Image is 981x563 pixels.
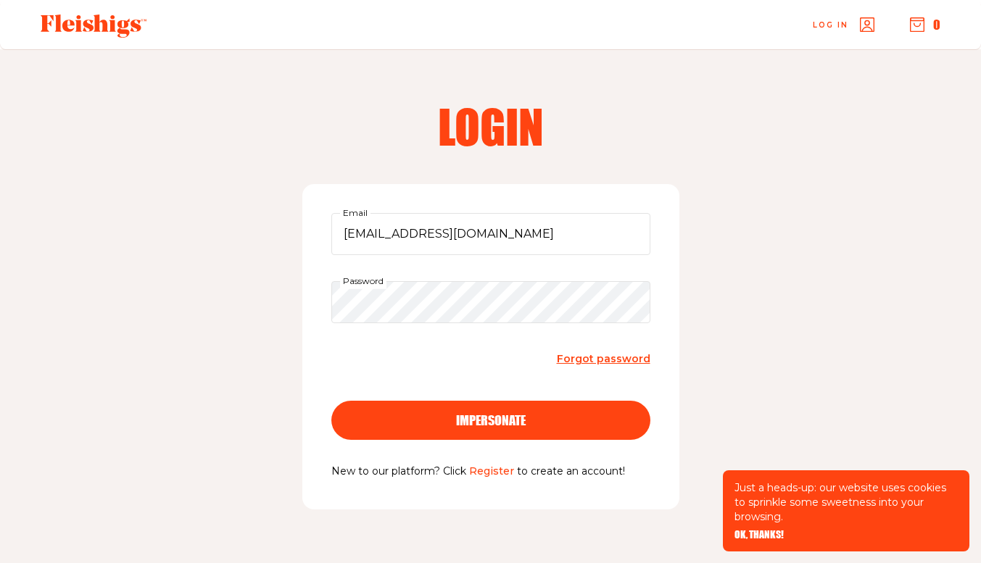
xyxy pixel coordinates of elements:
[469,464,514,477] a: Register
[331,213,650,255] input: Email
[331,463,650,480] p: New to our platform? Click to create an account!
[557,352,650,365] span: Forgot password
[305,103,676,149] h2: Login
[340,273,386,289] label: Password
[813,20,848,30] span: Log in
[331,401,650,440] button: impersonate
[734,480,958,524] p: Just a heads-up: our website uses cookies to sprinkle some sweetness into your browsing.
[456,414,526,427] span: impersonate
[734,530,784,540] button: OK, THANKS!
[813,17,874,32] a: Log in
[331,281,650,323] input: Password
[557,349,650,369] a: Forgot password
[910,17,940,33] button: 0
[340,205,371,221] label: Email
